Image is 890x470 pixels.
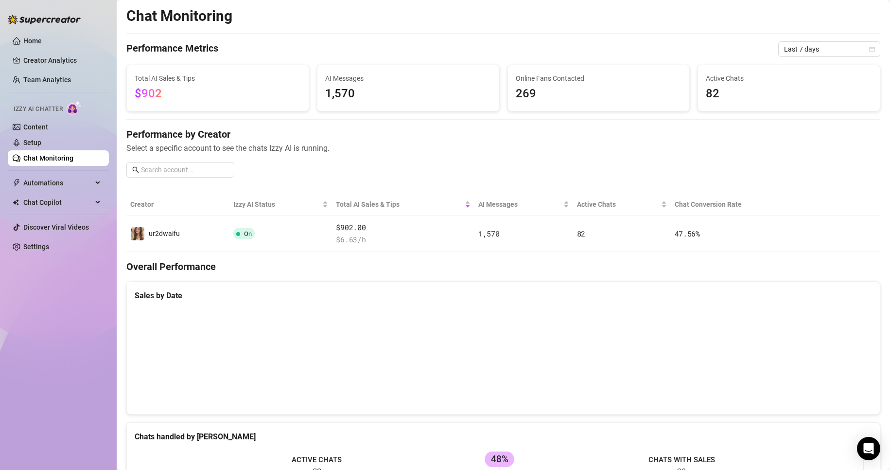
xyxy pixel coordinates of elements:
[706,85,872,103] span: 82
[141,164,228,175] input: Search account...
[577,229,585,238] span: 82
[325,85,491,103] span: 1,570
[126,7,232,25] h2: Chat Monitoring
[23,123,48,131] a: Content
[23,76,71,84] a: Team Analytics
[675,229,700,238] span: 47.56 %
[706,73,872,84] span: Active Chats
[23,139,41,146] a: Setup
[126,260,880,273] h4: Overall Performance
[23,154,73,162] a: Chat Monitoring
[671,193,805,216] th: Chat Conversion Rate
[336,222,470,234] span: $902.00
[573,193,671,216] th: Active Chats
[23,243,49,251] a: Settings
[126,41,218,57] h4: Performance Metrics
[135,431,872,443] div: Chats handled by [PERSON_NAME]
[23,195,92,210] span: Chat Copilot
[132,166,139,173] span: search
[478,199,561,210] span: AI Messages
[135,87,162,100] span: $902
[229,193,332,216] th: Izzy AI Status
[13,179,20,187] span: thunderbolt
[857,437,880,460] div: Open Intercom Messenger
[577,199,659,210] span: Active Chats
[135,289,872,302] div: Sales by Date
[23,223,89,231] a: Discover Viral Videos
[516,73,682,84] span: Online Fans Contacted
[869,46,875,52] span: calendar
[135,73,301,84] span: Total AI Sales & Tips
[126,127,880,141] h4: Performance by Creator
[131,227,144,240] img: ur2dwaifu
[23,175,92,191] span: Automations
[14,105,63,114] span: Izzy AI Chatter
[126,142,880,154] span: Select a specific account to see the chats Izzy AI is running.
[149,230,180,237] span: ur2dwaifu
[13,199,19,206] img: Chat Copilot
[478,229,500,238] span: 1,570
[336,199,462,210] span: Total AI Sales & Tips
[126,193,229,216] th: Creator
[23,53,101,68] a: Creator Analytics
[336,234,470,246] span: $ 6.63 /h
[23,37,42,45] a: Home
[516,85,682,103] span: 269
[8,15,81,24] img: logo-BBDzfeDw.svg
[332,193,474,216] th: Total AI Sales & Tips
[784,42,874,56] span: Last 7 days
[67,101,82,115] img: AI Chatter
[474,193,573,216] th: AI Messages
[233,199,321,210] span: Izzy AI Status
[244,230,252,237] span: On
[325,73,491,84] span: AI Messages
